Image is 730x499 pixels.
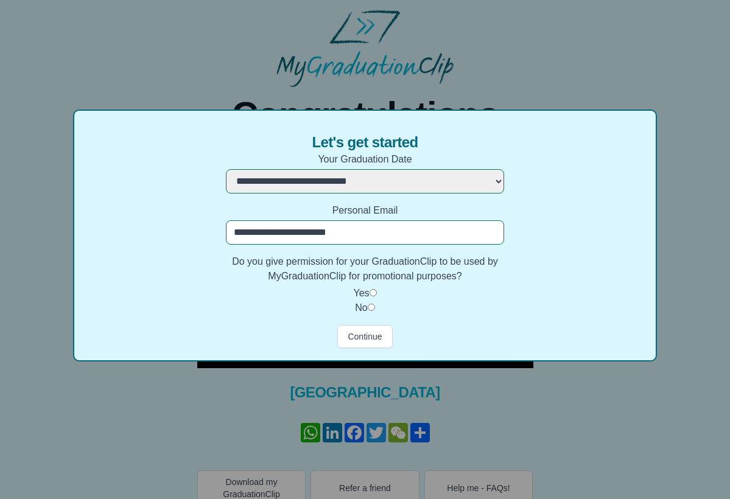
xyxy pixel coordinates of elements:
label: No [355,302,367,313]
label: Yes [353,288,369,298]
span: Let's get started [312,133,418,152]
button: Continue [337,325,392,348]
label: Your Graduation Date [226,152,505,167]
label: Do you give permission for your GraduationClip to be used by MyGraduationClip for promotional pur... [226,254,505,284]
label: Personal Email [226,203,505,218]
